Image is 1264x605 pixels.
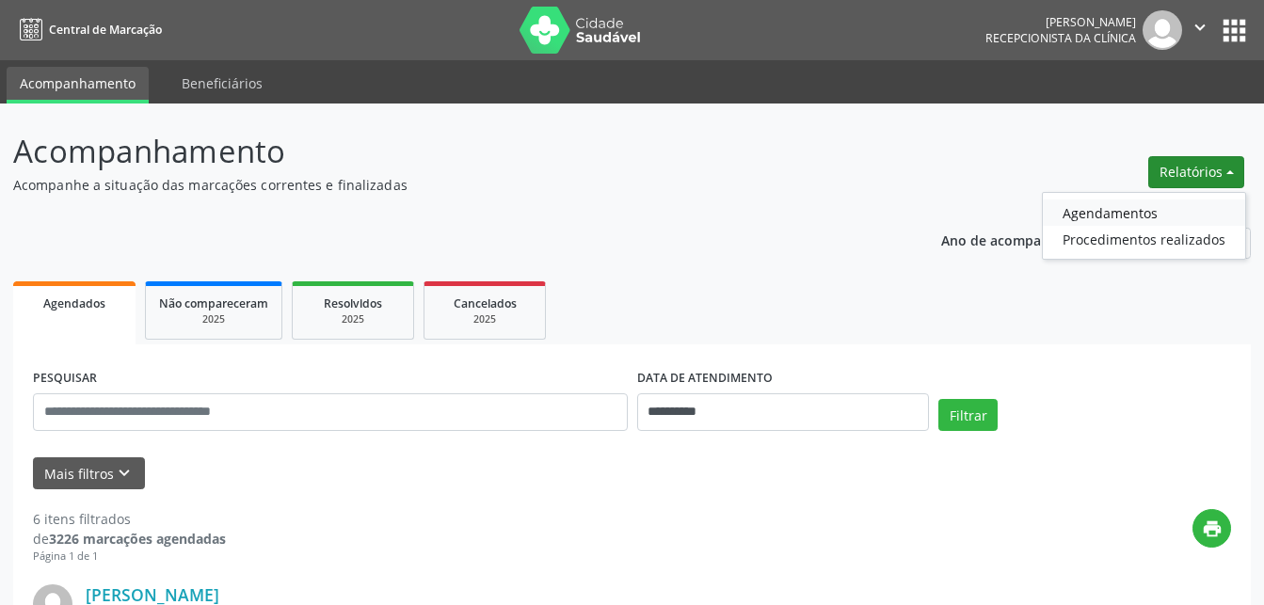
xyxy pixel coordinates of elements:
[1148,156,1244,188] button: Relatórios
[33,529,226,549] div: de
[86,584,219,605] a: [PERSON_NAME]
[33,457,145,490] button: Mais filtroskeyboard_arrow_down
[306,312,400,326] div: 2025
[637,364,773,393] label: DATA DE ATENDIMENTO
[324,295,382,311] span: Resolvidos
[454,295,517,311] span: Cancelados
[938,399,998,431] button: Filtrar
[13,14,162,45] a: Central de Marcação
[7,67,149,103] a: Acompanhamento
[438,312,532,326] div: 2025
[114,463,135,484] i: keyboard_arrow_down
[1190,17,1210,38] i: 
[985,14,1136,30] div: [PERSON_NAME]
[33,364,97,393] label: PESQUISAR
[1218,14,1251,47] button: apps
[1202,518,1223,539] i: print
[985,30,1136,46] span: Recepcionista da clínica
[1043,199,1245,226] a: Agendamentos
[1143,10,1182,50] img: img
[159,312,268,326] div: 2025
[33,549,226,565] div: Página 1 de 1
[49,22,162,38] span: Central de Marcação
[13,128,880,175] p: Acompanhamento
[13,175,880,195] p: Acompanhe a situação das marcações correntes e finalizadas
[1192,509,1231,548] button: print
[33,509,226,529] div: 6 itens filtrados
[1042,192,1246,260] ul: Relatórios
[159,295,268,311] span: Não compareceram
[49,530,226,548] strong: 3226 marcações agendadas
[43,295,105,311] span: Agendados
[941,228,1108,251] p: Ano de acompanhamento
[168,67,276,100] a: Beneficiários
[1043,226,1245,252] a: Procedimentos realizados
[1182,10,1218,50] button: 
